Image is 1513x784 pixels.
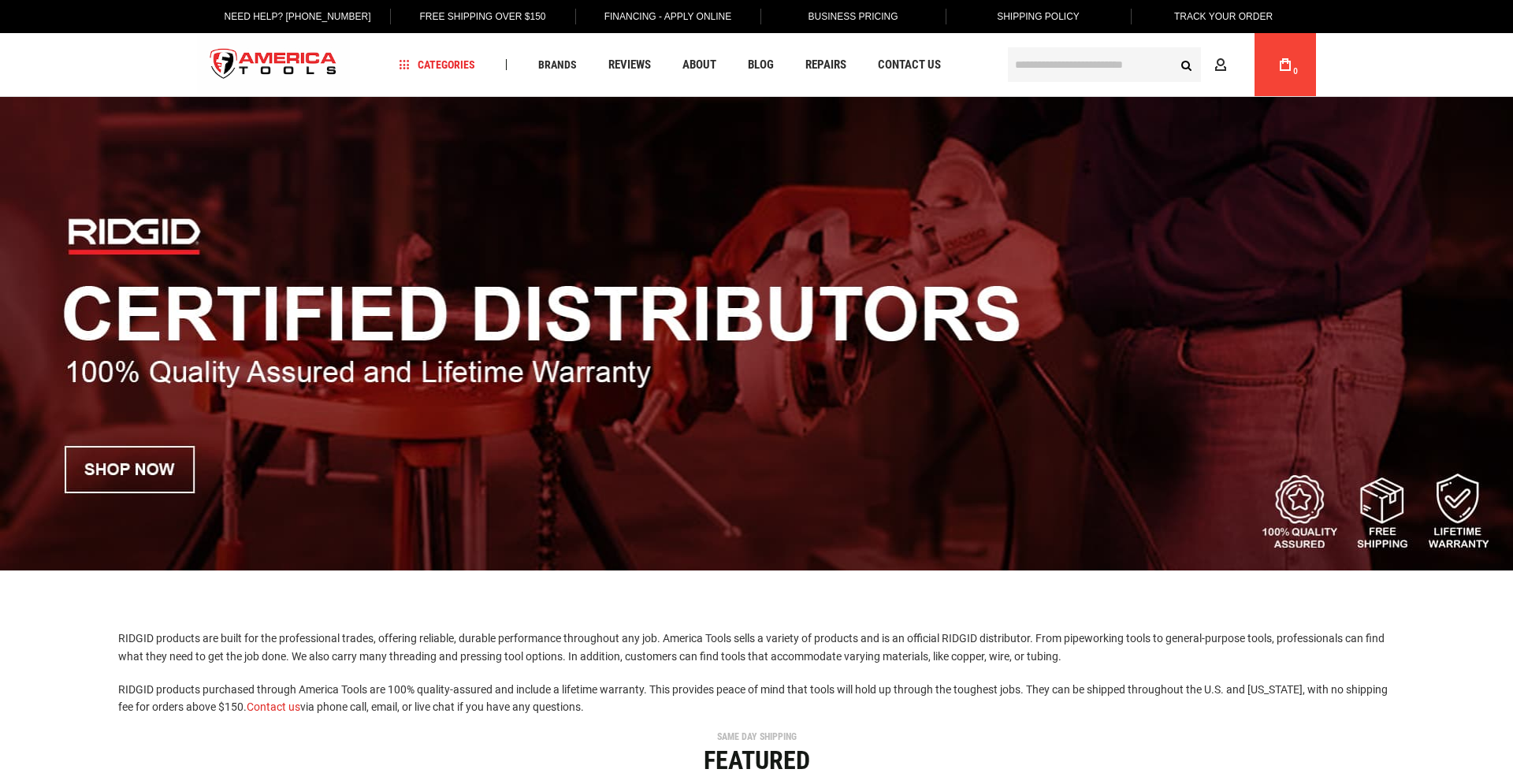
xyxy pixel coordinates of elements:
span: About [682,59,716,71]
a: Reviews [601,54,658,76]
a: store logo [197,35,350,95]
span: Repairs [805,59,846,71]
span: Shipping Policy [997,11,1080,22]
a: Repairs [798,54,853,76]
a: 0 [1270,33,1300,96]
span: Blog [748,59,774,71]
div: SAME DAY SHIPPING [193,732,1320,741]
a: Blog [741,54,781,76]
span: Categories [400,59,475,70]
p: RIDGID products are built for the professional trades, offering reliable, durable performance thr... [118,630,1395,665]
span: Contact Us [878,59,941,71]
img: America Tools [197,35,350,95]
span: 0 [1293,67,1298,76]
span: Brands [538,59,577,70]
span: Reviews [608,59,651,71]
a: Contact us [247,700,300,713]
p: RIDGID products purchased through America Tools are 100% quality-assured and include a lifetime w... [118,681,1395,716]
a: Contact Us [871,54,948,76]
button: Search [1171,50,1201,80]
div: Featured [193,748,1320,773]
a: Categories [392,54,482,76]
a: Brands [531,54,584,76]
a: About [675,54,723,76]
